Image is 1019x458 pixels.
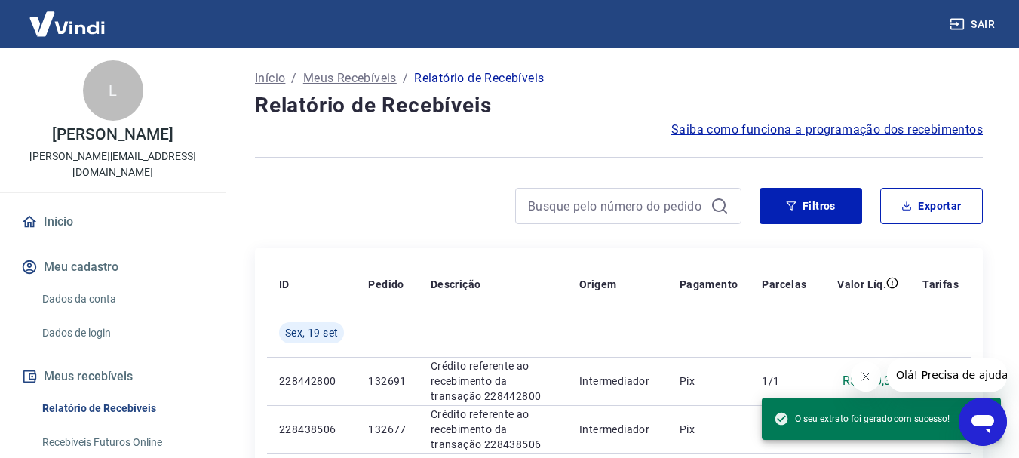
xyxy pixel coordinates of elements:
p: Relatório de Recebíveis [414,69,544,88]
button: Exportar [880,188,983,224]
p: 1/1 [762,373,806,389]
a: Recebíveis Futuros Online [36,427,207,458]
p: [PERSON_NAME][EMAIL_ADDRESS][DOMAIN_NAME] [12,149,213,180]
button: Sair [947,11,1001,38]
a: Dados de login [36,318,207,349]
a: Saiba como funciona a programação dos recebimentos [671,121,983,139]
p: Valor Líq. [837,277,886,292]
button: Filtros [760,188,862,224]
p: Pix [680,422,738,437]
p: ID [279,277,290,292]
p: R$ 110,32 [843,372,899,390]
a: Início [255,69,285,88]
a: Relatório de Recebíveis [36,393,207,424]
p: 228442800 [279,373,344,389]
p: 228438506 [279,422,344,437]
p: [PERSON_NAME] [52,127,173,143]
p: Crédito referente ao recebimento da transação 228438506 [431,407,555,452]
p: 132677 [368,422,406,437]
p: Tarifas [922,277,959,292]
p: / [403,69,408,88]
p: Parcelas [762,277,806,292]
a: Início [18,205,207,238]
span: Olá! Precisa de ajuda? [9,11,127,23]
iframe: Mensagem da empresa [887,358,1007,392]
p: / [291,69,296,88]
input: Busque pelo número do pedido [528,195,704,217]
p: Pix [680,373,738,389]
iframe: Fechar mensagem [851,361,881,392]
p: Intermediador [579,422,655,437]
p: Intermediador [579,373,655,389]
iframe: Botão para abrir a janela de mensagens [959,398,1007,446]
p: Pagamento [680,277,738,292]
a: Dados da conta [36,284,207,315]
p: Pedido [368,277,404,292]
h4: Relatório de Recebíveis [255,91,983,121]
span: O seu extrato foi gerado com sucesso! [774,411,950,426]
a: Meus Recebíveis [303,69,397,88]
button: Meus recebíveis [18,360,207,393]
span: Sex, 19 set [285,325,338,340]
img: Vindi [18,1,116,47]
p: Origem [579,277,616,292]
button: Meu cadastro [18,251,207,284]
p: Descrição [431,277,481,292]
div: L [83,60,143,121]
p: 132691 [368,373,406,389]
p: Crédito referente ao recebimento da transação 228442800 [431,358,555,404]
